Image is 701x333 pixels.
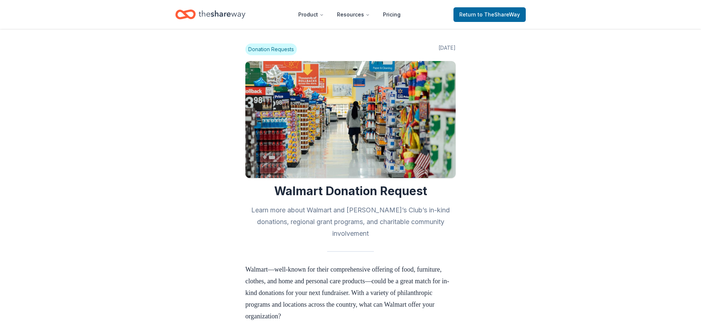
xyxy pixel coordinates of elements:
[453,7,526,22] a: Returnto TheShareWay
[245,61,456,178] img: Image for Walmart Donation Request
[292,6,406,23] nav: Main
[245,184,456,198] h1: Walmart Donation Request
[292,7,330,22] button: Product
[245,204,456,239] h2: Learn more about Walmart and [PERSON_NAME]’s Club’s in-kind donations, regional grant programs, a...
[331,7,376,22] button: Resources
[438,43,456,55] span: [DATE]
[478,11,520,18] span: to TheShareWay
[245,43,297,55] span: Donation Requests
[377,7,406,22] a: Pricing
[175,6,245,23] a: Home
[459,10,520,19] span: Return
